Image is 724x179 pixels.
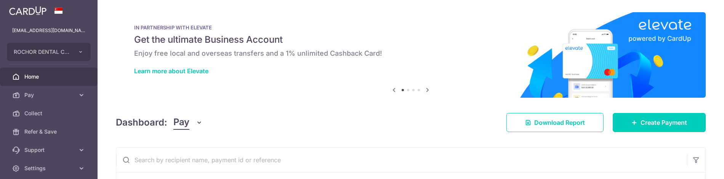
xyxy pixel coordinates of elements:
[24,164,75,172] span: Settings
[173,115,203,130] button: Pay
[24,146,75,154] span: Support
[116,116,167,129] h4: Dashboard:
[7,43,91,61] button: ROCHOR DENTAL CLINIC PTE. LTD.
[613,113,706,132] a: Create Payment
[12,27,85,34] p: [EMAIL_ADDRESS][DOMAIN_NAME]
[641,118,687,127] span: Create Payment
[24,128,75,135] span: Refer & Save
[134,49,687,58] h6: Enjoy free local and overseas transfers and a 1% unlimited Cashback Card!
[24,73,75,81] span: Home
[14,48,70,56] span: ROCHOR DENTAL CLINIC PTE. LTD.
[506,113,604,132] a: Download Report
[534,118,585,127] span: Download Report
[134,67,208,75] a: Learn more about Elevate
[116,148,687,172] input: Search by recipient name, payment id or reference
[173,115,189,130] span: Pay
[134,24,687,31] p: IN PARTNERSHIP WITH ELEVATE
[24,110,75,117] span: Collect
[24,91,75,99] span: Pay
[9,6,46,15] img: CardUp
[134,34,687,46] h5: Get the ultimate Business Account
[675,156,716,175] iframe: Opens a widget where you can find more information
[116,12,706,98] img: Renovation banner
